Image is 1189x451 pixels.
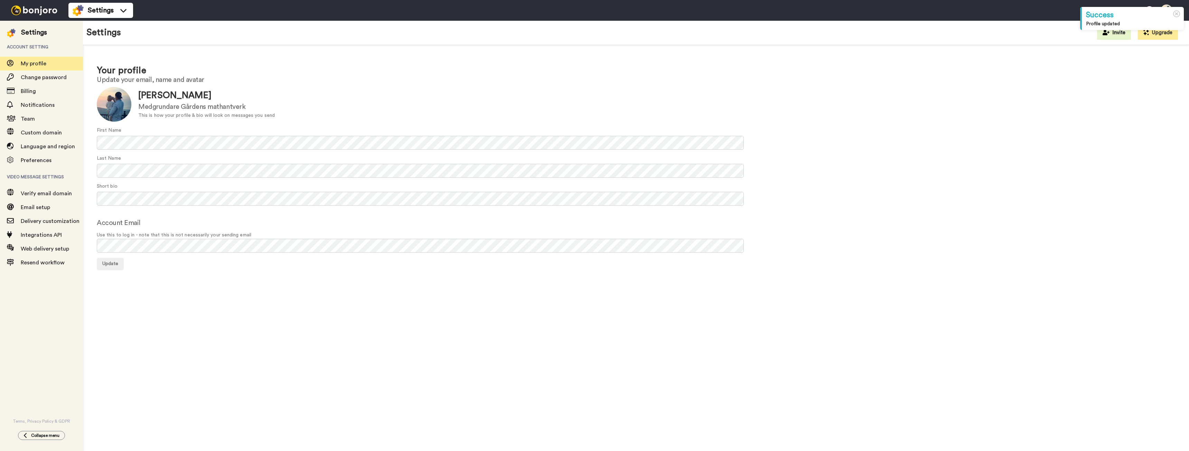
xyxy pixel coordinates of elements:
[1086,10,1180,20] div: Success
[88,6,114,15] span: Settings
[97,127,121,134] label: First Name
[97,76,1175,84] h2: Update your email, name and avatar
[86,28,121,38] h1: Settings
[21,130,62,135] span: Custom domain
[138,102,275,112] div: Medgrundare Gårdens mathantverk
[138,89,275,102] div: [PERSON_NAME]
[97,232,1175,239] span: Use this to log in - note that this is not necessarily your sending email
[97,218,141,228] label: Account Email
[73,5,84,16] img: settings-colored.svg
[21,191,72,196] span: Verify email domain
[21,75,67,80] span: Change password
[21,158,52,163] span: Preferences
[7,29,16,37] img: settings-colored.svg
[21,28,47,37] div: Settings
[21,116,35,122] span: Team
[1138,26,1178,40] button: Upgrade
[21,232,62,238] span: Integrations API
[18,431,65,440] button: Collapse menu
[31,433,59,438] span: Collapse menu
[8,6,60,15] img: bj-logo-header-white.svg
[102,261,118,266] span: Update
[1097,26,1131,40] button: Invite
[21,246,69,252] span: Web delivery setup
[21,61,46,66] span: My profile
[21,102,55,108] span: Notifications
[97,155,121,162] label: Last Name
[21,144,75,149] span: Language and region
[1086,20,1180,27] div: Profile updated
[97,258,124,270] button: Update
[97,66,1175,76] h1: Your profile
[21,88,36,94] span: Billing
[21,218,79,224] span: Delivery customization
[138,112,275,119] div: This is how your profile & bio will look on messages you send
[97,183,118,190] label: Short bio
[21,205,50,210] span: Email setup
[21,260,65,265] span: Resend workflow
